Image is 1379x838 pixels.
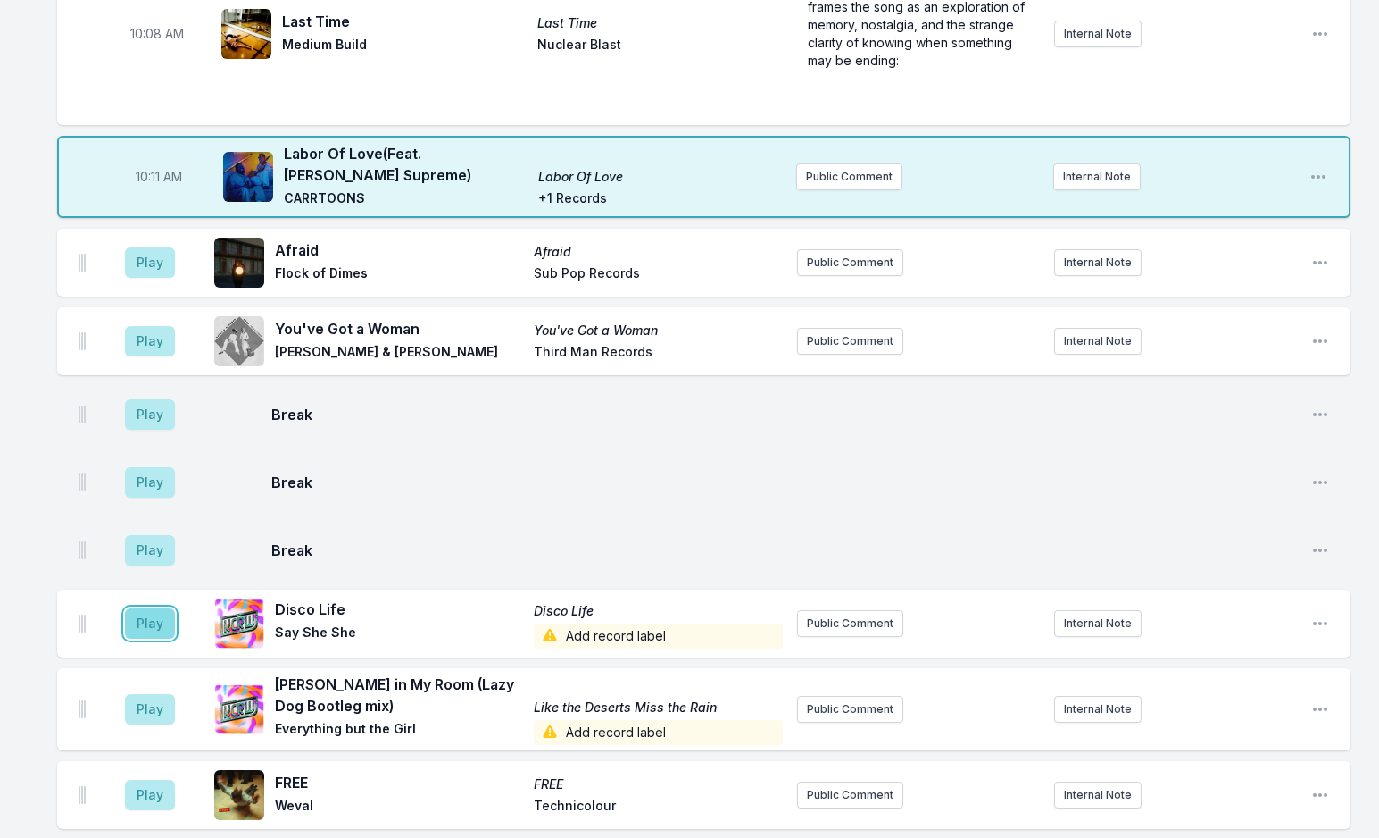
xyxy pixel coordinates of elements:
span: Break [271,540,1297,561]
button: Internal Note [1054,21,1142,47]
button: Internal Note [1054,696,1142,723]
span: Add record label [534,720,782,745]
img: You've Got a Woman [214,316,264,366]
span: Sub Pop Records [534,264,782,286]
span: Medium Build [282,36,527,57]
img: Afraid [214,238,264,288]
button: Open playlist item options [1311,700,1329,718]
button: Public Comment [796,163,902,190]
span: Last Time [537,14,782,32]
span: Third Man Records [534,343,782,365]
button: Open playlist item options [1311,406,1329,423]
button: Internal Note [1054,782,1142,809]
img: Drag Handle [79,700,86,718]
button: Open playlist item options [1311,786,1329,804]
img: FREE [214,770,264,820]
img: Labor Of Love [223,152,273,202]
span: [PERSON_NAME] & [PERSON_NAME] [275,343,523,365]
span: Nuclear Blast [537,36,782,57]
span: Break [271,404,1297,425]
button: Play [125,780,175,810]
img: Drag Handle [79,541,86,559]
span: Disco Life [534,602,782,620]
img: Drag Handle [79,254,86,272]
button: Public Comment [797,249,903,276]
button: Play [125,247,175,278]
img: Drag Handle [79,332,86,350]
span: Technicolour [534,797,782,818]
button: Internal Note [1054,328,1142,355]
span: Like the Deserts Miss the Rain [534,699,782,716]
button: Internal Note [1054,610,1142,637]
button: Public Comment [797,610,903,637]
span: FREE [534,775,782,793]
img: Last Time [221,9,271,59]
span: Weval [275,797,523,818]
button: Open playlist item options [1311,332,1329,350]
img: Drag Handle [79,615,86,633]
button: Open playlist item options [1311,541,1329,559]
img: Like the Deserts Miss the Rain [214,684,264,734]
button: Internal Note [1053,163,1141,190]
button: Public Comment [797,328,903,355]
img: Drag Handle [79,406,86,423]
span: FREE [275,772,523,793]
button: Play [125,535,175,566]
span: Say She She [275,624,523,649]
button: Open playlist item options [1311,254,1329,272]
span: Flock of Dimes [275,264,523,286]
span: Add record label [534,624,782,649]
button: Play [125,467,175,498]
span: +1 Records [538,189,782,211]
span: Disco Life [275,599,523,620]
button: Play [125,608,175,639]
span: You've Got a Woman [275,318,523,339]
span: [PERSON_NAME] in My Room (Lazy Dog Bootleg mix) [275,674,523,716]
span: Labor Of Love (Feat. [PERSON_NAME] Supreme) [284,143,528,186]
button: Open playlist item options [1311,615,1329,633]
button: Play [125,694,175,725]
img: Drag Handle [79,473,86,491]
span: CARRTOONS [284,189,528,211]
button: Open playlist item options [1311,473,1329,491]
span: You've Got a Woman [534,322,782,339]
img: Drag Handle [79,786,86,804]
span: Timestamp [130,25,184,43]
button: Internal Note [1054,249,1142,276]
span: Everything but the Girl [275,720,523,745]
span: Break [271,472,1297,493]
span: Last Time [282,11,527,32]
button: Play [125,326,175,356]
button: Public Comment [797,696,903,723]
img: Disco Life [214,599,264,649]
span: Labor Of Love [538,168,782,186]
span: Afraid [275,239,523,261]
button: Public Comment [797,782,903,809]
button: Open playlist item options [1311,25,1329,43]
span: Afraid [534,243,782,261]
button: Open playlist item options [1309,168,1327,186]
span: Timestamp [136,168,182,186]
button: Play [125,399,175,430]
